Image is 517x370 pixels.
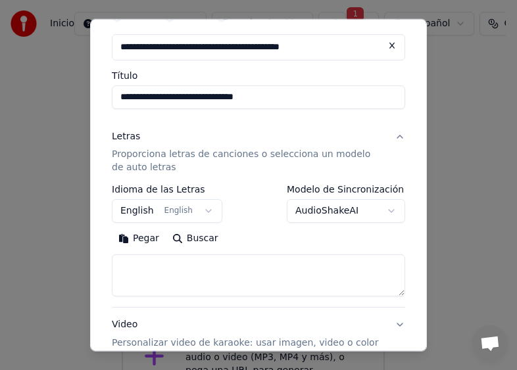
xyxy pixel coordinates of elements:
[287,185,405,194] label: Modelo de Sincronización
[112,308,405,360] button: VideoPersonalizar video de karaoke: usar imagen, video o color
[112,228,166,249] button: Pegar
[112,185,222,194] label: Idioma de las Letras
[180,11,206,20] label: Video
[232,11,251,20] label: URL
[112,148,384,174] p: Proporciona letras de canciones o selecciona un modelo de auto letras
[112,318,378,350] div: Video
[166,228,225,249] button: Buscar
[112,70,405,80] label: Título
[112,129,140,143] div: Letras
[112,336,378,350] p: Personalizar video de karaoke: usar imagen, video o color
[112,119,405,185] button: LetrasProporciona letras de canciones o selecciona un modelo de auto letras
[112,185,405,307] div: LetrasProporciona letras de canciones o selecciona un modelo de auto letras
[128,11,154,20] label: Audio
